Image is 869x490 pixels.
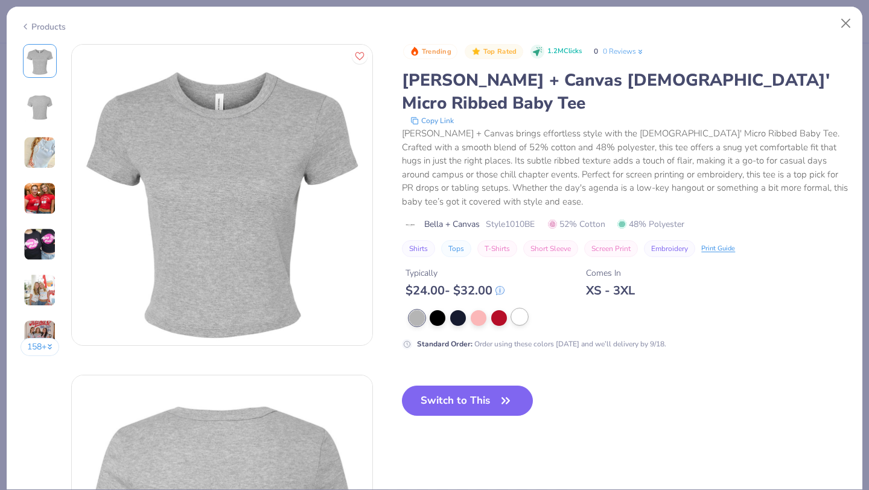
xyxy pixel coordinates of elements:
[24,182,56,215] img: User generated content
[24,320,56,352] img: User generated content
[402,386,533,416] button: Switch to This
[24,136,56,169] img: User generated content
[402,127,848,208] div: [PERSON_NAME] + Canvas brings effortless style with the [DEMOGRAPHIC_DATA]' Micro Ribbed Baby Tee...
[644,240,695,257] button: Embroidery
[417,339,666,349] div: Order using these colors [DATE] and we’ll delivery by 9/18.
[403,44,457,60] button: Badge Button
[21,338,60,356] button: 158+
[21,21,66,33] div: Products
[407,115,457,127] button: copy to clipboard
[486,218,535,231] span: Style 1010BE
[422,48,451,55] span: Trending
[586,267,635,279] div: Comes In
[586,283,635,298] div: XS - 3XL
[24,228,56,261] img: User generated content
[584,240,638,257] button: Screen Print
[424,218,480,231] span: Bella + Canvas
[477,240,517,257] button: T-Shirts
[402,69,848,115] div: [PERSON_NAME] + Canvas [DEMOGRAPHIC_DATA]' Micro Ribbed Baby Tee
[471,46,481,56] img: Top Rated sort
[25,92,54,121] img: Back
[417,339,473,349] strong: Standard Order :
[24,274,56,307] img: User generated content
[547,46,582,57] span: 1.2M Clicks
[603,46,645,57] a: 0 Reviews
[406,267,505,279] div: Typically
[617,218,684,231] span: 48% Polyester
[441,240,471,257] button: Tops
[25,46,54,75] img: Front
[701,244,735,254] div: Print Guide
[410,46,419,56] img: Trending sort
[835,12,858,35] button: Close
[402,220,418,230] img: brand logo
[594,46,598,56] span: 0
[406,283,505,298] div: $ 24.00 - $ 32.00
[523,240,578,257] button: Short Sleeve
[72,45,372,345] img: Front
[352,48,368,64] button: Like
[402,240,435,257] button: Shirts
[465,44,523,60] button: Badge Button
[548,218,605,231] span: 52% Cotton
[483,48,517,55] span: Top Rated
